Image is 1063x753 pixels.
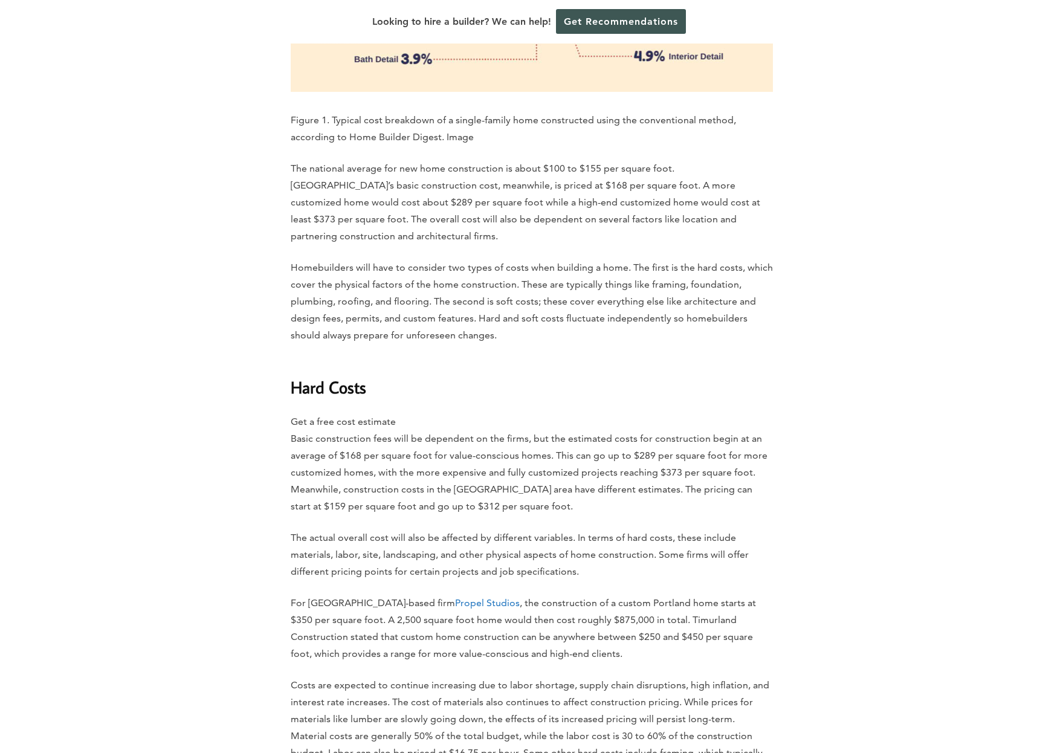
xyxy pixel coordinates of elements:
[291,112,773,146] p: Figure 1. Typical cost breakdown of a single-family home constructed using the conventional metho...
[291,376,366,398] strong: Hard Costs
[291,259,773,344] p: Homebuilders will have to consider two types of costs when building a home. The first is the hard...
[291,413,773,515] p: Get a free cost estimate Basic construction fees will be dependent on the firms, but the estimate...
[291,529,773,580] p: The actual overall cost will also be affected by different variables. In terms of hard costs, the...
[291,160,773,245] p: The national average for new home construction is about $100 to $155 per square foot. [GEOGRAPHIC...
[556,9,686,34] a: Get Recommendations
[455,597,520,609] a: Propel Studios
[291,595,773,662] p: For [GEOGRAPHIC_DATA]-based firm , the construction of a custom Portland home starts at $350 per ...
